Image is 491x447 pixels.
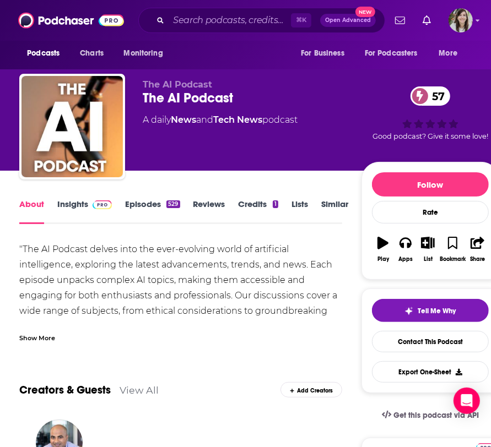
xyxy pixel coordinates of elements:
a: View All [120,384,159,396]
a: Lists [292,199,308,224]
span: The AI Podcast [143,79,212,90]
span: Open Advanced [325,18,371,23]
span: Good podcast? Give it some love! [373,132,488,140]
img: The AI Podcast [21,76,123,177]
div: Rate [372,201,489,223]
div: Apps [398,256,413,263]
button: open menu [19,43,74,64]
span: Tell Me Why [418,307,456,315]
button: tell me why sparkleTell Me Why [372,299,489,322]
button: open menu [358,43,434,64]
a: 57 [411,86,451,106]
button: Bookmark [439,230,466,269]
span: New [355,7,375,17]
button: Show profile menu [449,8,473,32]
span: Charts [80,46,104,61]
a: News [171,115,196,125]
div: Play [377,256,389,263]
div: "The AI Podcast delves into the ever-evolving world of artificial intelligence, exploring the lat... [19,242,342,350]
a: InsightsPodchaser Pro [57,199,112,224]
a: Contact This Podcast [372,331,489,352]
button: open menu [431,43,472,64]
a: Episodes529 [125,199,180,224]
span: Get this podcast via API [393,411,479,420]
a: Show notifications dropdown [391,11,409,30]
button: Play [372,230,395,269]
a: Charts [73,43,110,64]
span: Podcasts [27,46,60,61]
div: A daily podcast [143,113,298,127]
button: Apps [395,230,417,269]
div: Share [470,256,485,263]
a: Reviews [193,199,225,224]
a: About [19,199,44,224]
a: Show notifications dropdown [418,11,435,30]
span: 57 [422,86,451,106]
button: Follow [372,172,489,197]
a: Credits1 [239,199,278,224]
span: and [196,115,213,125]
span: More [439,46,458,61]
button: List [417,230,439,269]
div: 1 [273,200,278,208]
img: User Profile [449,8,473,32]
a: Similar [321,199,348,224]
div: 529 [166,200,180,208]
span: For Business [301,46,344,61]
img: Podchaser Pro [93,200,112,209]
div: Add Creators [280,382,342,397]
div: Bookmark [440,256,466,263]
div: Search podcasts, credits, & more... [138,8,385,33]
button: open menu [116,43,177,64]
img: tell me why sparkle [404,307,413,315]
button: Share [466,230,489,269]
div: List [424,256,433,263]
a: Get this podcast via API [373,402,488,429]
div: Open Intercom Messenger [454,388,480,414]
span: For Podcasters [365,46,418,61]
button: Export One-Sheet [372,361,489,383]
span: Logged in as devinandrade [449,8,473,32]
a: Creators & Guests [19,383,111,397]
button: open menu [293,43,358,64]
span: ⌘ K [291,13,311,28]
button: Open AdvancedNew [320,14,376,27]
input: Search podcasts, credits, & more... [169,12,291,29]
a: Tech News [213,115,262,125]
img: Podchaser - Follow, Share and Rate Podcasts [18,10,124,31]
span: Monitoring [123,46,163,61]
